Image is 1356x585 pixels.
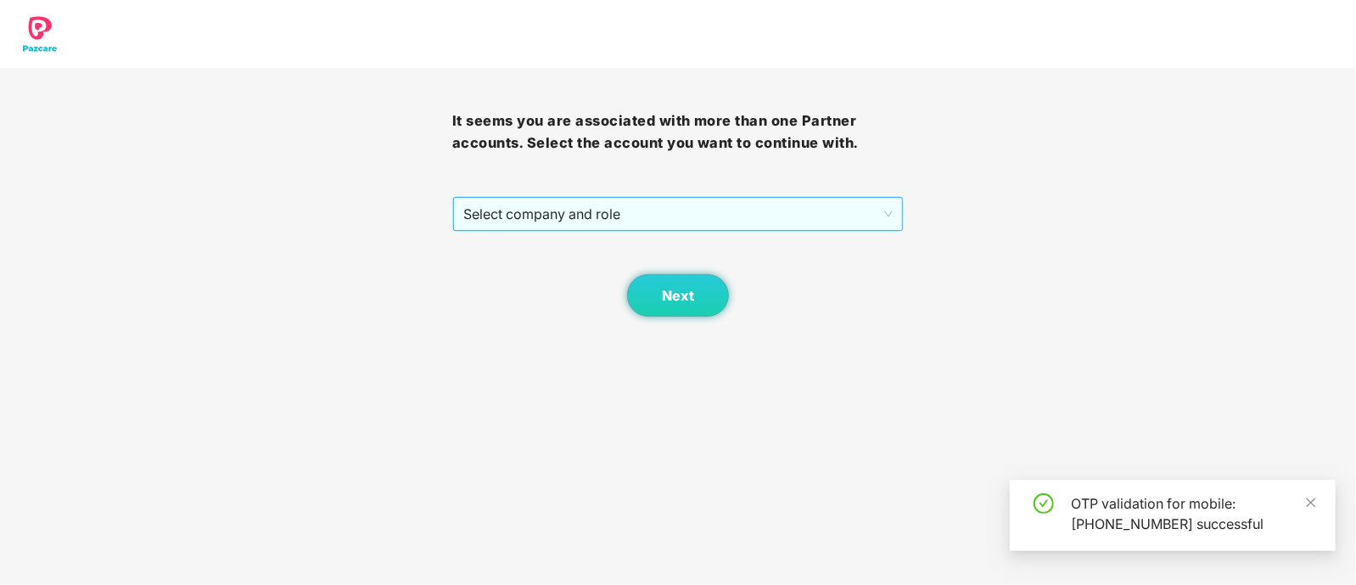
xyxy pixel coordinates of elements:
[463,198,894,230] span: Select company and role
[1305,497,1317,509] span: close
[1071,493,1315,534] div: OTP validation for mobile: [PHONE_NUMBER] successful
[627,274,729,317] button: Next
[662,288,694,304] span: Next
[1034,493,1054,514] span: check-circle
[452,110,905,154] h3: It seems you are associated with more than one Partner accounts. Select the account you want to c...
